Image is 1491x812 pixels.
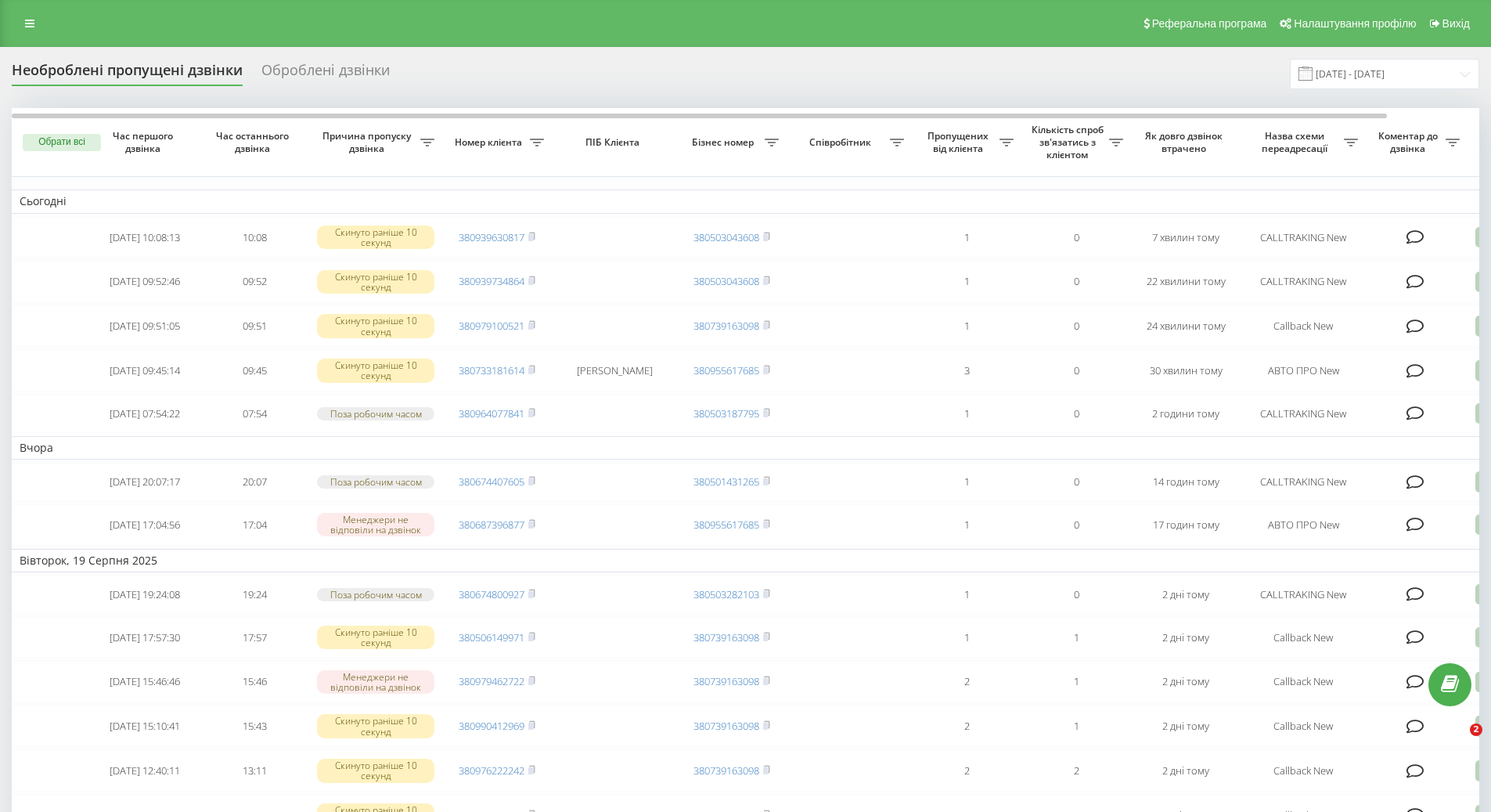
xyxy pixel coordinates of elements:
[912,504,1021,546] td: 1
[1241,750,1366,792] td: Callback New
[90,617,200,659] td: [DATE] 17:57:30
[1248,130,1344,154] span: Назва схеми переадресації
[1131,261,1241,302] td: 22 хвилини тому
[90,576,200,614] td: [DATE] 19:24:08
[317,714,434,738] div: Скинуто раніше 10 секунд
[1131,576,1241,614] td: 2 дні тому
[317,314,434,337] div: Скинуто раніше 10 секунд
[693,518,759,532] a: 380955617685
[912,661,1021,702] td: 2
[1470,724,1482,736] span: 2
[459,274,524,288] a: 380939734864
[912,617,1021,659] td: 1
[459,319,524,333] a: 380979100521
[90,504,200,546] td: [DATE] 17:04:56
[1241,463,1366,501] td: CALLTRAKING New
[1241,217,1366,258] td: CALLTRAKING New
[1021,617,1131,659] td: 1
[912,395,1021,433] td: 1
[1131,617,1241,659] td: 2 дні тому
[1241,706,1366,747] td: Callback New
[200,305,309,347] td: 09:51
[90,350,200,392] td: [DATE] 09:45:14
[912,706,1021,747] td: 2
[552,350,677,392] td: [PERSON_NAME]
[1131,463,1241,501] td: 14 годин тому
[200,617,309,659] td: 17:57
[103,130,187,154] span: Час першого дзвінка
[693,230,759,244] a: 380503043608
[912,305,1021,347] td: 1
[200,661,309,702] td: 15:46
[1438,724,1475,761] iframe: Intercom live chat
[1143,130,1228,154] span: Як довго дзвінок втрачено
[1021,217,1131,258] td: 0
[1131,350,1241,392] td: 30 хвилин тому
[693,674,759,688] a: 380739163098
[90,706,200,747] td: [DATE] 15:10:41
[912,576,1021,614] td: 1
[1131,750,1241,792] td: 2 дні тому
[693,630,759,644] a: 380739163098
[1021,395,1131,433] td: 0
[1131,706,1241,747] td: 2 дні тому
[1029,124,1109,161] span: Кількість спроб зв'язатись з клієнтом
[1442,17,1470,30] span: Вихід
[90,750,200,792] td: [DATE] 12:40:11
[317,626,434,649] div: Скинуто раніше 10 секунд
[1131,305,1241,347] td: 24 хвилини тому
[1131,504,1241,546] td: 17 годин тому
[317,670,434,694] div: Менеджери не відповіли на дзвінок
[1131,661,1241,702] td: 2 дні тому
[459,363,524,377] a: 380733181614
[565,136,664,149] span: ПІБ Клієнта
[1241,617,1366,659] td: Callback New
[1021,305,1131,347] td: 0
[200,395,309,433] td: 07:54
[1241,305,1366,347] td: Callback New
[200,576,309,614] td: 19:24
[90,305,200,347] td: [DATE] 09:51:05
[693,319,759,333] a: 380739163098
[90,395,200,433] td: [DATE] 07:54:22
[459,630,524,644] a: 380506149971
[317,270,434,294] div: Скинуто раніше 10 секунд
[459,230,524,244] a: 380939630817
[1241,395,1366,433] td: CALLTRAKING New
[693,763,759,778] a: 380739163098
[1131,217,1241,258] td: 7 хвилин тому
[317,226,434,249] div: Скинуто раніше 10 секунд
[317,759,434,782] div: Скинуто раніше 10 секунд
[912,750,1021,792] td: 2
[693,274,759,288] a: 380503043608
[685,136,765,149] span: Бізнес номер
[1241,504,1366,546] td: АВТО ПРО New
[920,130,999,154] span: Пропущених від клієнта
[1021,706,1131,747] td: 1
[200,706,309,747] td: 15:43
[794,136,890,149] span: Співробітник
[317,130,420,154] span: Причина пропуску дзвінка
[1241,661,1366,702] td: Callback New
[693,475,759,489] a: 380501431265
[912,463,1021,501] td: 1
[1021,661,1131,702] td: 1
[1021,463,1131,501] td: 0
[1241,261,1366,302] td: CALLTRAKING New
[90,463,200,501] td: [DATE] 20:07:17
[1021,750,1131,792] td: 2
[12,62,243,86] div: Необроблені пропущені дзвінки
[459,406,524,420] a: 380964077841
[317,513,434,536] div: Менеджери не відповіли на дзвінок
[693,406,759,420] a: 380503187795
[1374,130,1446,154] span: Коментар до дзвінка
[912,350,1021,392] td: 3
[1021,350,1131,392] td: 0
[317,359,434,382] div: Скинуто раніше 10 секунд
[200,750,309,792] td: 13:11
[1021,261,1131,302] td: 0
[1241,350,1366,392] td: АВТО ПРО New
[90,261,200,302] td: [DATE] 09:52:46
[317,588,434,601] div: Поза робочим часом
[693,363,759,377] a: 380955617685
